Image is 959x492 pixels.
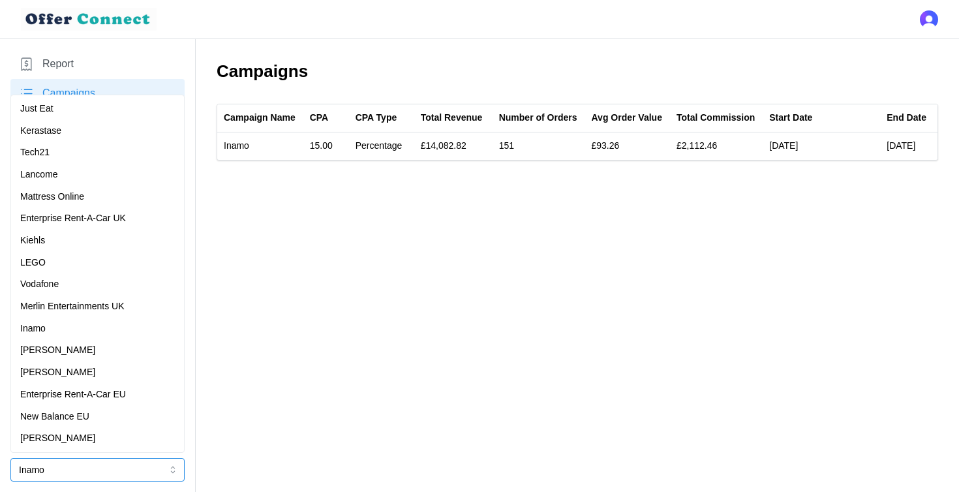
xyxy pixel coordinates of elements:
[20,388,126,402] p: Enterprise Rent-A-Car EU
[20,190,84,204] p: Mattress Online
[20,431,95,446] p: [PERSON_NAME]
[20,256,46,270] p: LEGO
[20,168,58,182] p: Lancome
[493,132,585,160] td: 151
[10,438,185,450] span: Change Merchant
[217,132,303,160] td: Inamo
[421,111,483,125] div: Total Revenue
[42,56,74,72] span: Report
[42,85,95,102] span: Campaigns
[10,389,185,401] span: Admin
[677,111,755,125] div: Total Commission
[21,8,157,31] img: loyalBe Logo
[499,111,577,125] div: Number of Orders
[356,111,397,125] div: CPA Type
[20,277,59,292] p: Vodafone
[20,102,53,116] p: Just Eat
[20,124,61,138] p: Kerastase
[592,111,662,125] div: Avg Order Value
[920,10,938,29] button: Open user button
[10,79,185,108] a: Campaigns
[585,132,670,160] td: £93.26
[20,146,50,160] p: Tech21
[20,234,45,248] p: Kiehls
[887,111,926,125] div: End Date
[224,111,296,125] div: Campaign Name
[10,458,185,482] button: Inamo
[20,211,126,226] p: Enterprise Rent-A-Car UK
[20,410,89,424] p: New Balance EU
[10,50,185,79] a: Report
[20,343,95,358] p: [PERSON_NAME]
[217,60,938,83] h2: Campaigns
[769,111,812,125] div: Start Date
[303,132,349,160] td: 15.00
[349,132,414,160] td: Percentage
[20,365,95,380] p: [PERSON_NAME]
[20,322,46,336] p: Inamo
[763,132,880,160] td: [DATE]
[670,132,763,160] td: £2,112.46
[310,111,329,125] div: CPA
[414,132,493,160] td: £14,082.82
[20,300,125,314] p: Merlin Entertainments UK
[920,10,938,29] img: 's logo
